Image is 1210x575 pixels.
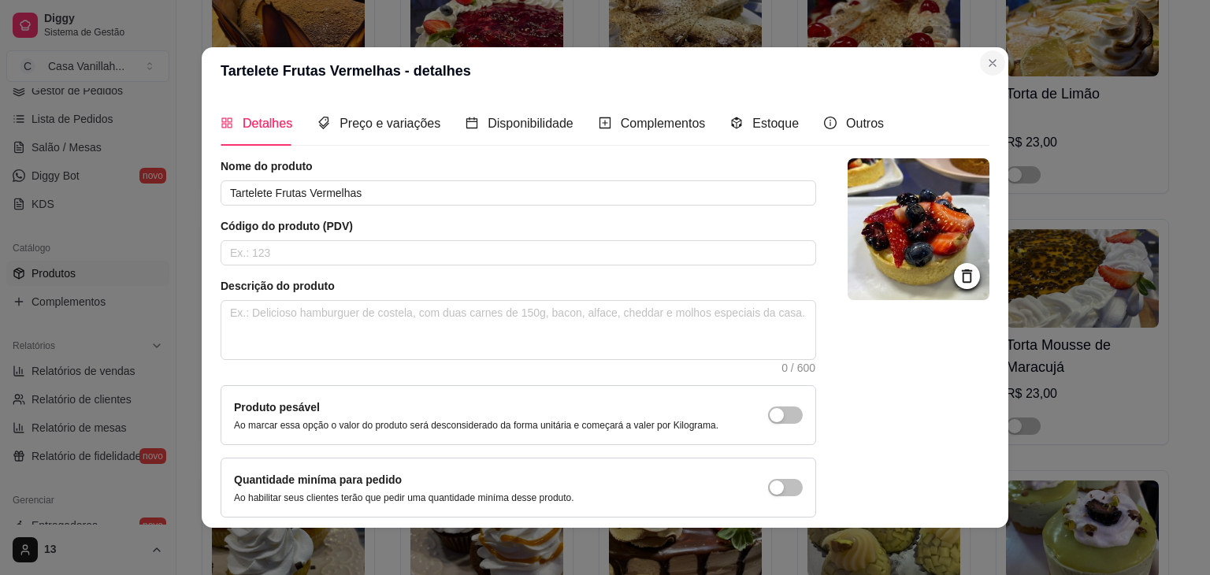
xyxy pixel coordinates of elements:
span: tags [317,117,330,129]
img: logo da loja [848,158,989,300]
article: Código do produto (PDV) [221,218,816,234]
span: Detalhes [243,117,292,130]
span: Complementos [621,117,706,130]
button: Close [980,50,1005,76]
span: code-sandbox [730,117,743,129]
p: Ao habilitar seus clientes terão que pedir uma quantidade miníma desse produto. [234,492,574,504]
span: appstore [221,117,233,129]
input: Ex.: 123 [221,240,816,265]
label: Quantidade miníma para pedido [234,473,402,486]
input: Ex.: Hamburguer de costela [221,180,816,206]
article: Descrição do produto [221,278,816,294]
span: Outros [846,117,884,130]
header: Tartelete Frutas Vermelhas - detalhes [202,47,1008,95]
p: Ao marcar essa opção o valor do produto será desconsiderado da forma unitária e começará a valer ... [234,419,718,432]
span: Estoque [752,117,799,130]
span: plus-square [599,117,611,129]
span: Disponibilidade [488,117,573,130]
span: info-circle [824,117,837,129]
span: Preço e variações [340,117,440,130]
article: Nome do produto [221,158,816,174]
label: Produto pesável [234,401,320,414]
span: calendar [466,117,478,129]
